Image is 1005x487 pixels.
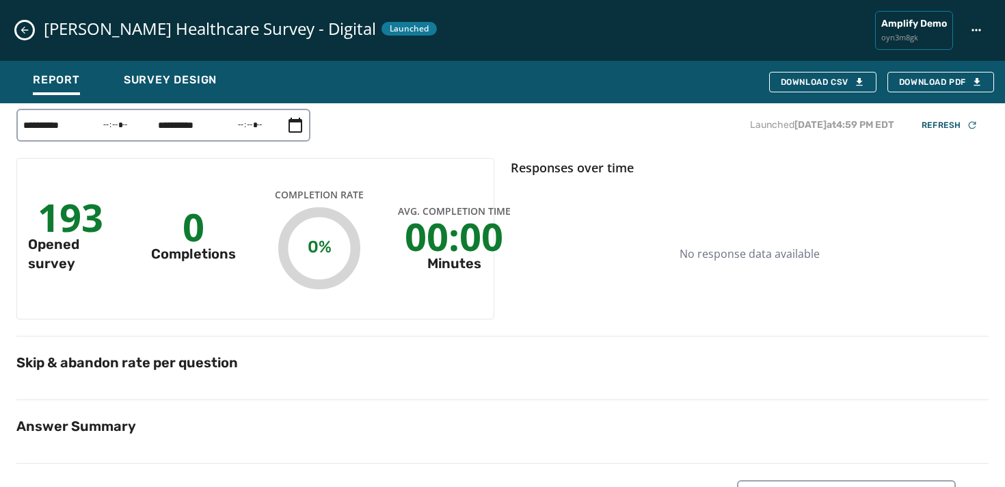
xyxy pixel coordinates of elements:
div: Refresh [922,120,978,131]
div: Opened survey [28,235,113,273]
span: Launched [390,23,429,34]
div: 0 [183,214,204,239]
span: Download PDF [899,77,982,88]
h4: Responses over time [511,158,989,177]
button: Survey Design [113,66,228,98]
p: Launched [750,118,894,132]
div: Completions [151,244,236,263]
h2: Answer Summary [16,417,989,436]
span: [DATE] at 4:59 PM EDT [794,119,894,131]
button: Download PDF [887,72,994,92]
button: Download CSV [769,72,876,92]
h2: Skip & abandon rate per question [16,353,989,372]
span: Report [33,73,80,87]
button: Norma Torres Healthcare Survey - Digital action menu [964,18,989,42]
span: Completion Rate [275,188,364,202]
button: Report [22,66,91,98]
span: oyn3m8gk [881,32,947,44]
text: 0% [307,237,331,256]
div: No response data available [511,188,989,319]
body: Rich Text Area [11,11,446,26]
span: Amplify Demo [881,17,947,31]
div: Download CSV [781,77,865,88]
button: Refresh [911,116,989,135]
span: [PERSON_NAME] Healthcare Survey - Digital [44,18,376,40]
div: 193 [38,205,103,229]
div: 00:00 [405,224,503,248]
div: Minutes [427,254,481,273]
span: Avg. Completion Time [398,205,511,218]
span: Survey Design [124,73,217,87]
